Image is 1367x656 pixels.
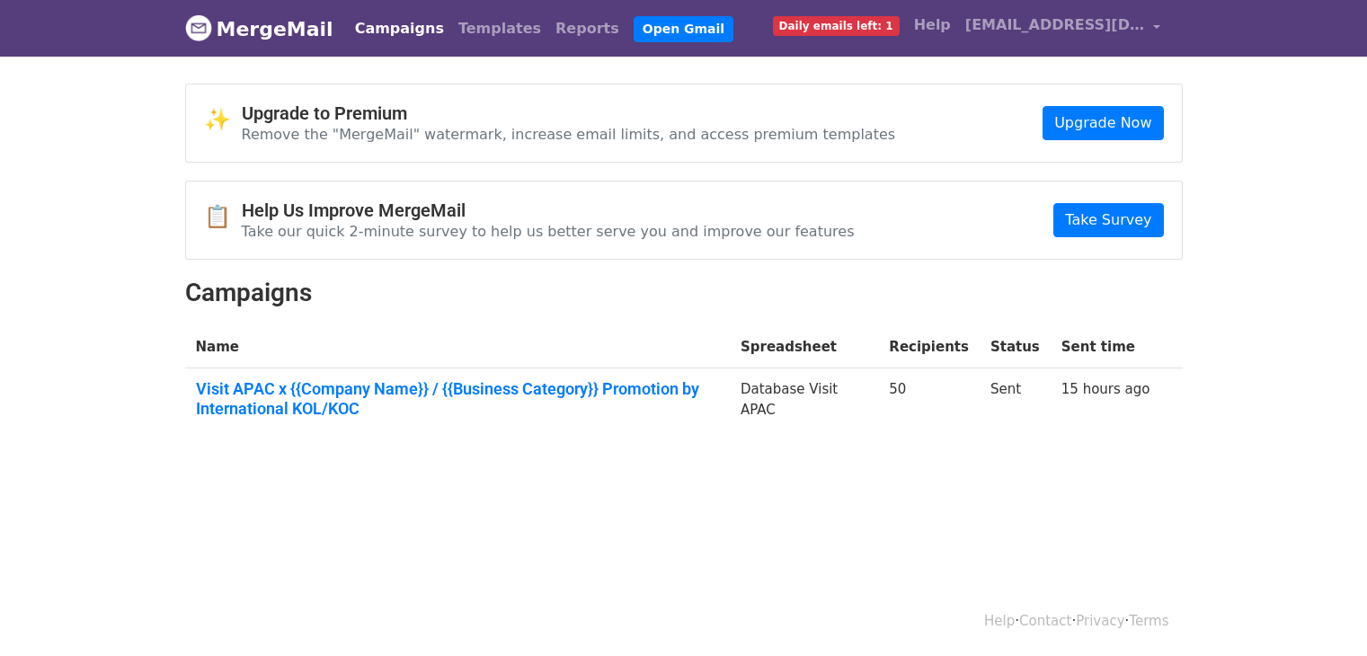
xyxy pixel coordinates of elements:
[766,7,907,43] a: Daily emails left: 1
[204,107,242,133] span: ✨
[965,14,1145,36] span: [EMAIL_ADDRESS][DOMAIN_NAME]
[1053,203,1163,237] a: Take Survey
[980,326,1051,368] th: Status
[548,11,626,47] a: Reports
[980,368,1051,437] td: Sent
[1129,613,1168,629] a: Terms
[1043,106,1163,140] a: Upgrade Now
[878,368,980,437] td: 50
[878,326,980,368] th: Recipients
[451,11,548,47] a: Templates
[1076,613,1124,629] a: Privacy
[984,613,1015,629] a: Help
[242,222,855,241] p: Take our quick 2-minute survey to help us better serve you and improve our features
[958,7,1168,49] a: [EMAIL_ADDRESS][DOMAIN_NAME]
[348,11,451,47] a: Campaigns
[242,125,896,144] p: Remove the "MergeMail" watermark, increase email limits, and access premium templates
[773,16,900,36] span: Daily emails left: 1
[196,379,719,418] a: Visit APAC x {{Company Name}} / {{Business Category}} Promotion by International KOL/KOC
[185,326,730,368] th: Name
[204,204,242,230] span: 📋
[634,16,733,42] a: Open Gmail
[185,14,212,41] img: MergeMail logo
[907,7,958,43] a: Help
[730,326,878,368] th: Spreadsheet
[1019,613,1071,629] a: Contact
[185,278,1183,308] h2: Campaigns
[242,199,855,221] h4: Help Us Improve MergeMail
[1051,326,1161,368] th: Sent time
[1061,381,1150,397] a: 15 hours ago
[730,368,878,437] td: Database Visit APAC
[185,10,333,48] a: MergeMail
[242,102,896,124] h4: Upgrade to Premium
